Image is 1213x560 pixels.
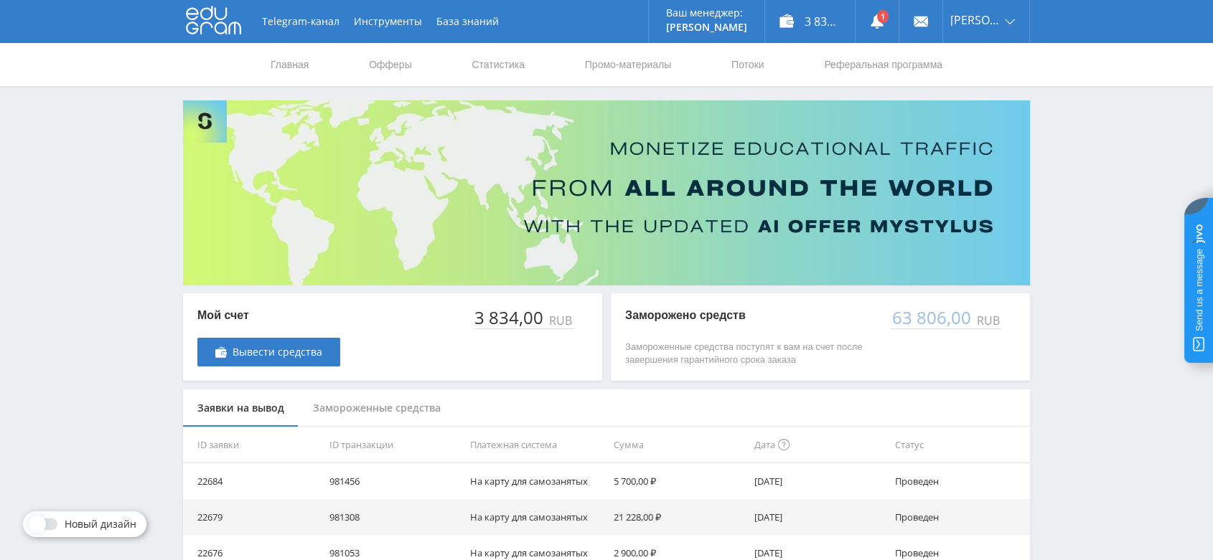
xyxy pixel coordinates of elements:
div: RUB [546,314,573,327]
a: Реферальная программа [823,43,944,86]
td: [DATE] [749,499,889,535]
a: Главная [269,43,310,86]
div: 3 834,00 [473,308,546,328]
th: Платежная система [464,427,607,463]
span: Вывести средства [233,346,322,358]
td: 981456 [324,463,464,499]
a: Промо-материалы [584,43,673,86]
a: Потоки [730,43,766,86]
span: [PERSON_NAME] [950,14,1001,26]
a: Вывести средства [197,338,340,366]
th: Дата [749,427,889,463]
td: [DATE] [749,463,889,499]
p: Замороженные средства поступят к вам на счет после завершения гарантийного срока заказа [625,341,876,366]
th: ID заявки [183,427,324,463]
td: 22684 [183,463,324,499]
div: 63 806,00 [891,308,974,328]
td: На карту для самозанятых [464,463,607,499]
td: 5 700,00 ₽ [607,463,748,499]
td: 21 228,00 ₽ [607,499,748,535]
th: Сумма [607,427,748,463]
div: Заявки на вывод [183,389,299,427]
th: ID транзакции [324,427,464,463]
td: 22679 [183,499,324,535]
td: На карту для самозанятых [464,499,607,535]
td: Проведен [889,499,1030,535]
td: Проведен [889,463,1030,499]
a: Статистика [470,43,526,86]
p: Мой счет [197,308,340,323]
p: Заморожено средств [625,308,876,323]
div: RUB [974,314,1001,327]
div: Замороженные средства [299,389,455,427]
p: [PERSON_NAME] [666,22,747,33]
span: Новый дизайн [65,518,136,530]
p: Ваш менеджер: [666,7,747,19]
img: Banner [183,100,1030,285]
a: Офферы [367,43,413,86]
td: 981308 [324,499,464,535]
th: Статус [889,427,1030,463]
